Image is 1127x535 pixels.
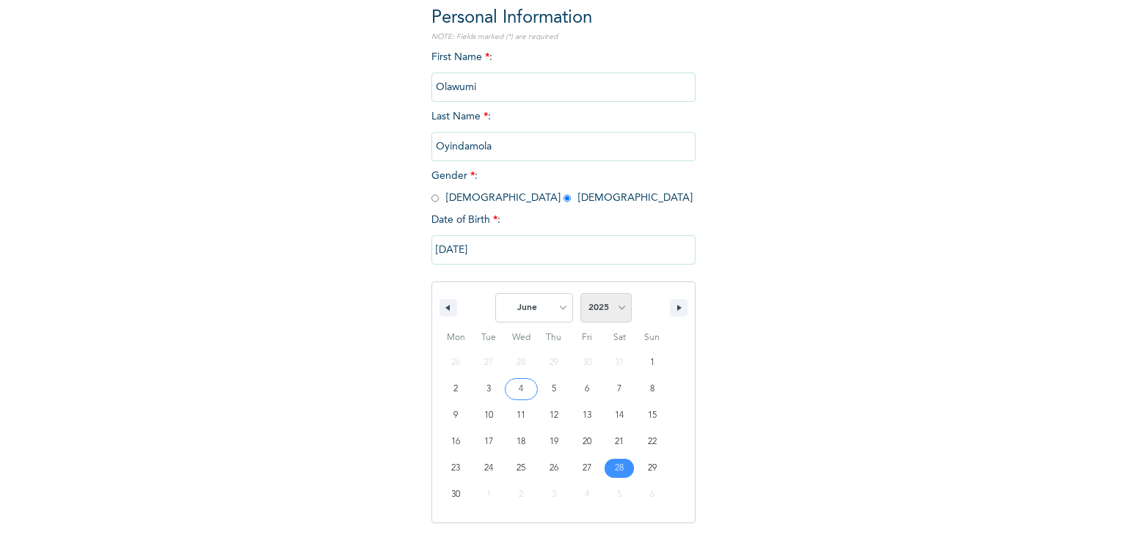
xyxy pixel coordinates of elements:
[473,376,506,402] button: 3
[635,350,668,376] button: 1
[505,402,538,429] button: 11
[583,455,591,481] span: 27
[648,402,657,429] span: 15
[473,326,506,350] span: Tue
[635,376,668,402] button: 8
[538,376,571,402] button: 5
[615,429,624,455] span: 21
[440,402,473,429] button: 9
[431,111,696,152] span: Last Name :
[603,429,636,455] button: 21
[505,455,538,481] button: 25
[484,429,493,455] span: 17
[440,376,473,402] button: 2
[486,376,491,402] span: 3
[505,376,538,402] button: 4
[648,455,657,481] span: 29
[550,455,558,481] span: 26
[650,376,654,402] span: 8
[603,402,636,429] button: 14
[603,326,636,350] span: Sat
[431,132,696,161] input: Enter your last name
[484,455,493,481] span: 24
[583,429,591,455] span: 20
[473,429,506,455] button: 17
[538,455,571,481] button: 26
[570,376,603,402] button: 6
[440,481,473,508] button: 30
[635,402,668,429] button: 15
[451,455,460,481] span: 23
[570,429,603,455] button: 20
[431,235,696,265] input: DD-MM-YYYY
[603,455,636,481] button: 28
[603,376,636,402] button: 7
[484,402,493,429] span: 10
[585,376,589,402] span: 6
[440,429,473,455] button: 16
[617,376,621,402] span: 7
[473,402,506,429] button: 10
[583,402,591,429] span: 13
[552,376,556,402] span: 5
[453,402,458,429] span: 9
[431,52,696,92] span: First Name :
[505,429,538,455] button: 18
[538,402,571,429] button: 12
[648,429,657,455] span: 22
[635,429,668,455] button: 22
[615,402,624,429] span: 14
[440,455,473,481] button: 23
[538,326,571,350] span: Thu
[650,350,654,376] span: 1
[538,429,571,455] button: 19
[451,429,460,455] span: 16
[570,455,603,481] button: 27
[517,455,525,481] span: 25
[517,429,525,455] span: 18
[635,455,668,481] button: 29
[550,429,558,455] span: 19
[615,455,624,481] span: 28
[635,326,668,350] span: Sun
[550,402,558,429] span: 12
[431,213,500,228] span: Date of Birth :
[431,73,696,102] input: Enter your first name
[431,171,693,203] span: Gender : [DEMOGRAPHIC_DATA] [DEMOGRAPHIC_DATA]
[451,481,460,508] span: 30
[431,5,696,32] h2: Personal Information
[440,326,473,350] span: Mon
[505,326,538,350] span: Wed
[570,326,603,350] span: Fri
[570,402,603,429] button: 13
[431,32,696,43] p: NOTE: Fields marked (*) are required
[519,376,523,402] span: 4
[517,402,525,429] span: 11
[473,455,506,481] button: 24
[453,376,458,402] span: 2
